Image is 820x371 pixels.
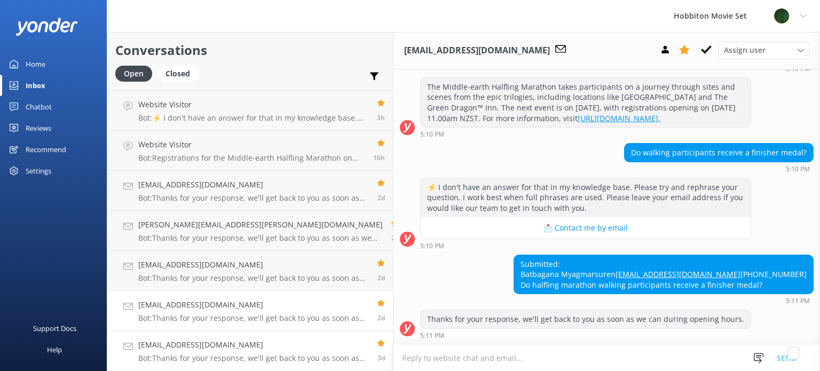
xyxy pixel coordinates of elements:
div: 05:10pm 11-Aug-2025 (UTC +12:00) Pacific/Auckland [420,242,751,249]
strong: 5:11 PM [786,298,810,304]
img: 34-1625720359.png [774,8,790,24]
h2: Conversations [115,40,385,60]
div: Assign User [719,42,809,59]
div: 05:10pm 11-Aug-2025 (UTC +12:00) Pacific/Auckland [624,165,814,172]
span: 11:22am 12-Aug-2025 (UTC +12:00) Pacific/Auckland [377,273,385,282]
p: Bot: Thanks for your response, we'll get back to you as soon as we can during opening hours. [138,233,383,243]
a: [PERSON_NAME][EMAIL_ADDRESS][PERSON_NAME][DOMAIN_NAME]Bot:Thanks for your response, we'll get bac... [107,211,393,251]
p: Bot: ⚡ I don't have an answer for that in my knowledge base. Please try and rephrase your questio... [138,113,369,123]
h4: Website Visitor [138,139,365,151]
a: Closed [157,67,203,79]
p: Bot: Thanks for your response, we'll get back to you as soon as we can during opening hours. [138,313,369,323]
span: 04:16pm 14-Aug-2025 (UTC +12:00) Pacific/Auckland [373,153,385,162]
div: Closed [157,66,198,82]
a: [EMAIL_ADDRESS][DOMAIN_NAME]Bot:Thanks for your response, we'll get back to you as soon as we can... [107,331,393,371]
span: 05:37am 15-Aug-2025 (UTC +12:00) Pacific/Auckland [377,113,385,122]
div: Open [115,66,152,82]
strong: 5:10 PM [786,66,810,72]
div: 05:11pm 11-Aug-2025 (UTC +12:00) Pacific/Auckland [514,297,814,304]
h4: [EMAIL_ADDRESS][DOMAIN_NAME] [138,339,369,351]
div: Help [47,339,62,360]
div: Recommend [26,139,66,160]
span: Assign user [724,44,766,56]
strong: 5:10 PM [420,131,444,138]
div: Home [26,53,45,75]
strong: 5:11 PM [420,333,444,339]
p: Bot: Thanks for your response, we'll get back to you as soon as we can during opening hours. [138,353,369,363]
div: ⚡ I don't have an answer for that in my knowledge base. Please try and rephrase your question, I ... [421,178,751,217]
img: yonder-white-logo.png [16,18,77,35]
div: Do walking participants receive a finisher medal? [625,144,813,162]
div: 05:10pm 11-Aug-2025 (UTC +12:00) Pacific/Auckland [420,130,751,138]
div: Support Docs [33,318,76,339]
p: Bot: Thanks for your response, we'll get back to you as soon as we can during opening hours. [138,193,369,203]
a: [EMAIL_ADDRESS][DOMAIN_NAME] [616,269,740,279]
textarea: To enrich screen reader interactions, please activate Accessibility in Grammarly extension settings [393,345,820,371]
div: The Middle-earth Halfling Marathon takes participants on a journey through sites and scenes from ... [421,78,751,127]
h4: Website Visitor [138,99,369,110]
button: 📩 Contact me by email [421,217,751,239]
a: [EMAIL_ADDRESS][DOMAIN_NAME]Bot:Thanks for your response, we'll get back to you as soon as we can... [107,171,393,211]
a: [EMAIL_ADDRESS][DOMAIN_NAME]Bot:Thanks for your response, we'll get back to you as soon as we can... [107,291,393,331]
a: Open [115,67,157,79]
div: 05:11pm 11-Aug-2025 (UTC +12:00) Pacific/Auckland [420,331,751,339]
a: [EMAIL_ADDRESS][DOMAIN_NAME]Bot:Thanks for your response, we'll get back to you as soon as we can... [107,251,393,291]
h4: [EMAIL_ADDRESS][DOMAIN_NAME] [138,259,369,271]
div: Settings [26,160,51,181]
p: Bot: Registrations for the Middle-earth Halfling Marathon on [DATE] will open on [DATE] 11.00am N... [138,153,365,163]
a: [URL][DOMAIN_NAME]. [578,113,660,123]
div: Inbox [26,75,45,96]
h4: [EMAIL_ADDRESS][DOMAIN_NAME] [138,179,369,191]
strong: 5:10 PM [786,166,810,172]
h4: [EMAIL_ADDRESS][DOMAIN_NAME] [138,299,369,311]
span: 03:32am 13-Aug-2025 (UTC +12:00) Pacific/Auckland [377,193,385,202]
a: Website VisitorBot:Registrations for the Middle-earth Halfling Marathon on [DATE] will open on [D... [107,131,393,171]
span: 09:49am 12-Aug-2025 (UTC +12:00) Pacific/Auckland [377,313,385,322]
span: 05:11pm 11-Aug-2025 (UTC +12:00) Pacific/Auckland [377,353,385,362]
p: Bot: Thanks for your response, we'll get back to you as soon as we can during opening hours. [138,273,369,283]
div: Chatbot [26,96,52,117]
a: Website VisitorBot:⚡ I don't have an answer for that in my knowledge base. Please try and rephras... [107,91,393,131]
div: Reviews [26,117,51,139]
h4: [PERSON_NAME][EMAIL_ADDRESS][PERSON_NAME][DOMAIN_NAME] [138,219,383,231]
span: 10:39pm 12-Aug-2025 (UTC +12:00) Pacific/Auckland [391,233,399,242]
strong: 5:10 PM [420,243,444,249]
div: Thanks for your response, we'll get back to you as soon as we can during opening hours. [421,310,751,328]
div: Submitted: Batbagana Myagmarsuren [PHONE_NUMBER] Do halfling marathon walking participants receiv... [514,255,813,294]
h3: [EMAIL_ADDRESS][DOMAIN_NAME] [404,44,550,58]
